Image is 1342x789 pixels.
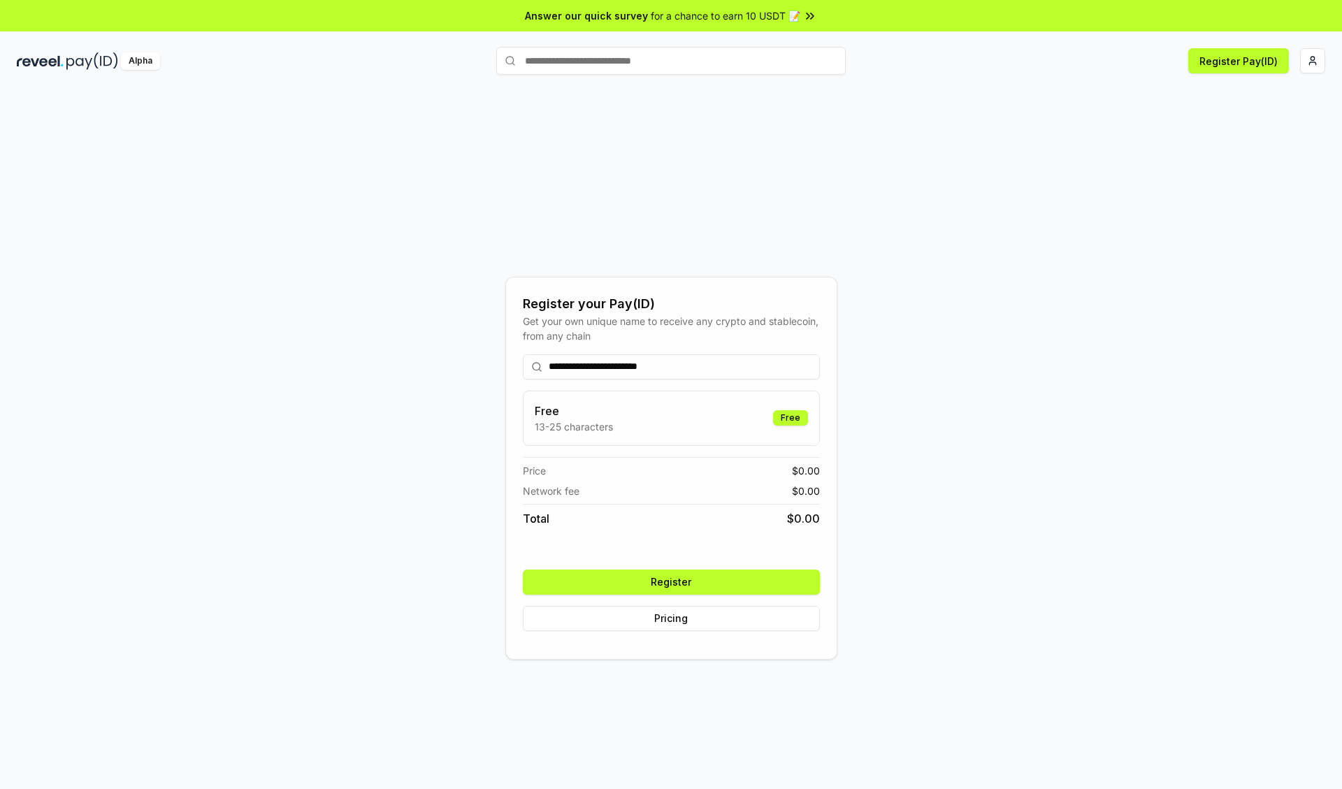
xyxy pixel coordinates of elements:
[523,606,820,631] button: Pricing
[792,484,820,498] span: $ 0.00
[535,419,613,434] p: 13-25 characters
[773,410,808,426] div: Free
[651,8,800,23] span: for a chance to earn 10 USDT 📝
[525,8,648,23] span: Answer our quick survey
[535,403,613,419] h3: Free
[1188,48,1289,73] button: Register Pay(ID)
[523,294,820,314] div: Register your Pay(ID)
[523,570,820,595] button: Register
[523,314,820,343] div: Get your own unique name to receive any crypto and stablecoin, from any chain
[66,52,118,70] img: pay_id
[523,484,579,498] span: Network fee
[792,463,820,478] span: $ 0.00
[17,52,64,70] img: reveel_dark
[121,52,160,70] div: Alpha
[523,463,546,478] span: Price
[787,510,820,527] span: $ 0.00
[523,510,549,527] span: Total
